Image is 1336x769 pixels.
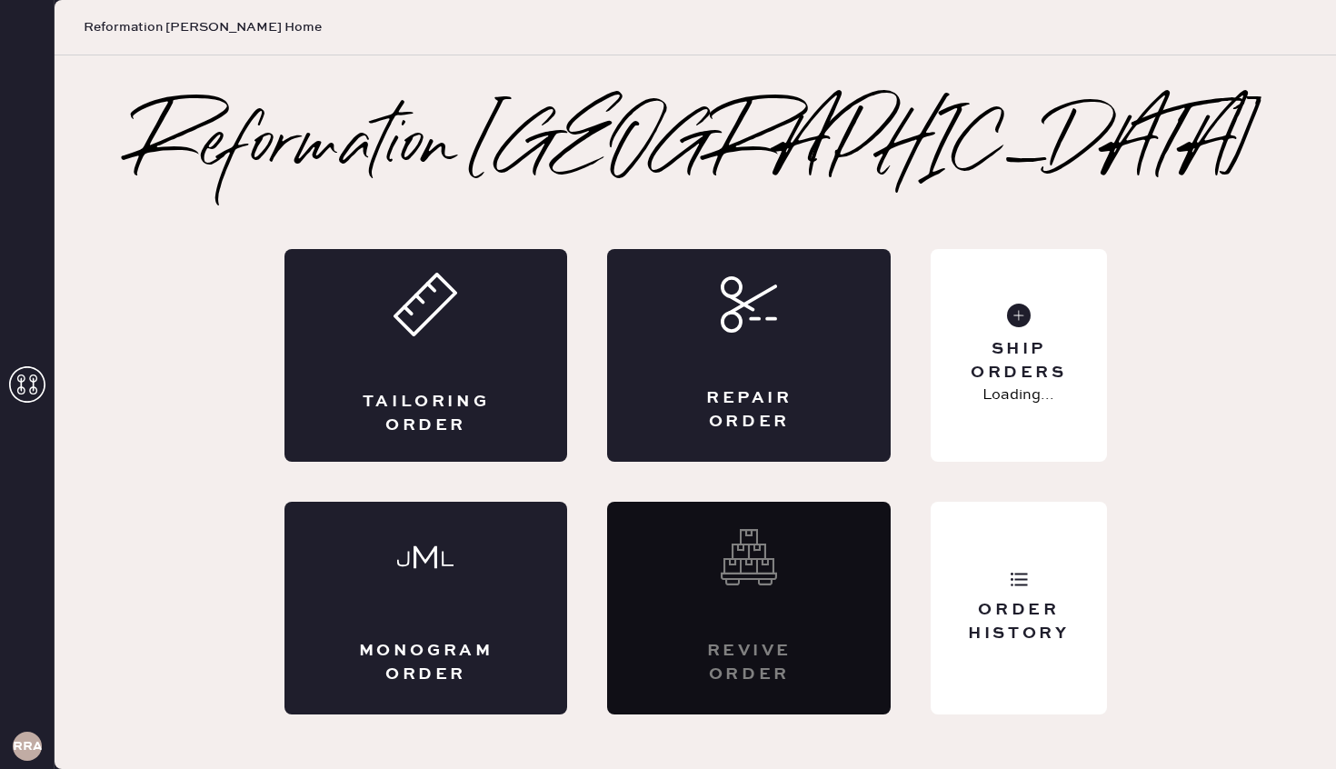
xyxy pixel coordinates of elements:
[84,18,322,36] span: Reformation [PERSON_NAME] Home
[945,599,1092,644] div: Order History
[945,338,1092,384] div: Ship Orders
[680,640,818,685] div: Revive order
[13,740,42,753] h3: RRA
[357,640,495,685] div: Monogram Order
[134,111,1258,184] h2: Reformation [GEOGRAPHIC_DATA]
[357,391,495,436] div: Tailoring Order
[680,387,818,433] div: Repair Order
[982,384,1054,406] p: Loading...
[607,502,891,714] div: Interested? Contact us at care@hemster.co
